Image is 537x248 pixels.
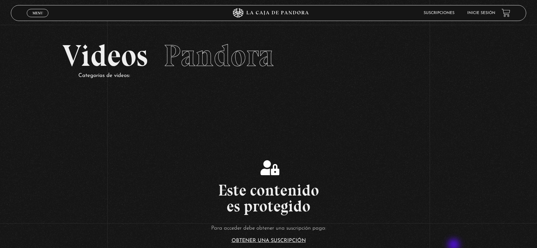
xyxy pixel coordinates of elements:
[424,11,455,15] a: Suscripciones
[62,41,475,71] h2: Videos
[78,71,475,81] p: Categorías de videos:
[164,38,274,74] span: Pandora
[32,11,43,15] span: Menu
[467,11,495,15] a: Inicie sesión
[502,9,510,17] a: View your shopping cart
[232,238,306,243] a: Obtener una suscripción
[30,16,45,21] span: Cerrar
